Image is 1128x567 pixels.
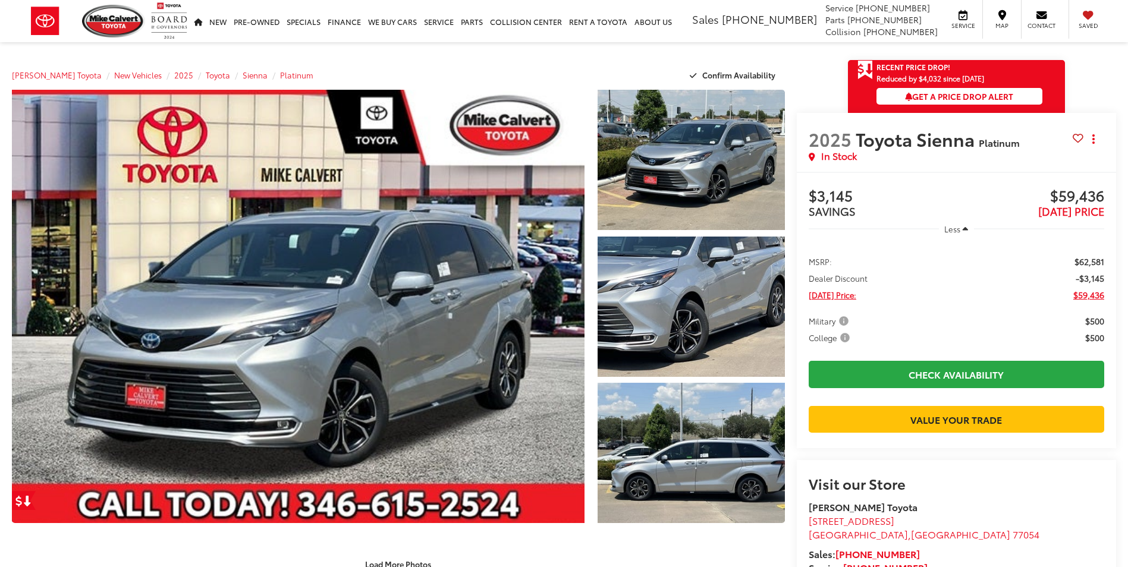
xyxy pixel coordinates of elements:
span: SAVINGS [809,203,856,219]
a: Expand Photo 1 [598,90,784,230]
span: [DATE] Price: [809,289,856,301]
span: $59,436 [1073,289,1104,301]
span: Service [825,2,853,14]
span: 2025 [809,126,852,152]
span: Confirm Availability [702,70,775,80]
a: [PHONE_NUMBER] [835,547,920,560]
a: Platinum [280,70,313,80]
span: Less [944,223,960,234]
img: Mike Calvert Toyota [82,5,145,37]
button: Confirm Availability [683,65,785,86]
span: $3,145 [809,188,957,206]
img: 2025 Toyota Sienna Platinum [596,382,787,525]
span: $500 [1085,332,1104,344]
span: $59,436 [956,188,1104,206]
span: 77054 [1013,527,1039,541]
a: Toyota [206,70,230,80]
span: Parts [825,14,845,26]
span: Collision [825,26,861,37]
a: Expand Photo 2 [598,237,784,377]
a: 2025 [174,70,193,80]
span: [GEOGRAPHIC_DATA] [911,527,1010,541]
span: -$3,145 [1076,272,1104,284]
span: dropdown dots [1092,134,1095,144]
span: Military [809,315,851,327]
span: [PHONE_NUMBER] [856,2,930,14]
span: [PHONE_NUMBER] [722,11,817,27]
a: Expand Photo 0 [12,90,585,523]
a: Sienna [243,70,268,80]
button: Military [809,315,853,327]
a: Value Your Trade [809,406,1104,433]
a: New Vehicles [114,70,162,80]
span: Toyota Sienna [856,126,979,152]
span: [PHONE_NUMBER] [847,14,922,26]
strong: Sales: [809,547,920,560]
span: [PHONE_NUMBER] [863,26,938,37]
span: [GEOGRAPHIC_DATA] [809,527,908,541]
button: Actions [1083,128,1104,149]
span: [DATE] PRICE [1038,203,1104,219]
span: Saved [1075,21,1101,30]
a: Get Price Drop Alert Recent Price Drop! [848,60,1065,74]
img: 2025 Toyota Sienna Platinum [596,235,787,378]
span: Service [950,21,976,30]
span: In Stock [821,149,857,163]
span: $62,581 [1074,256,1104,267]
span: Get Price Drop Alert [857,60,873,80]
span: Dealer Discount [809,272,868,284]
span: Contact [1028,21,1055,30]
img: 2025 Toyota Sienna Platinum [596,88,787,231]
span: College [809,332,852,344]
a: Check Availability [809,361,1104,388]
span: Get a Price Drop Alert [905,90,1013,102]
span: Sales [692,11,719,27]
span: Recent Price Drop! [876,62,950,72]
img: 2025 Toyota Sienna Platinum [6,87,590,525]
span: Map [989,21,1015,30]
a: Get Price Drop Alert [12,491,36,510]
span: Reduced by $4,032 since [DATE] [876,74,1042,82]
strong: [PERSON_NAME] Toyota [809,500,918,514]
span: Platinum [979,136,1020,149]
span: $500 [1085,315,1104,327]
span: , [809,527,1039,541]
a: [PERSON_NAME] Toyota [12,70,102,80]
button: College [809,332,854,344]
span: MSRP: [809,256,832,267]
span: [STREET_ADDRESS] [809,514,894,527]
a: [STREET_ADDRESS] [GEOGRAPHIC_DATA],[GEOGRAPHIC_DATA] 77054 [809,514,1039,541]
button: Less [939,218,975,240]
a: Expand Photo 3 [598,383,784,523]
h2: Visit our Store [809,475,1104,491]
